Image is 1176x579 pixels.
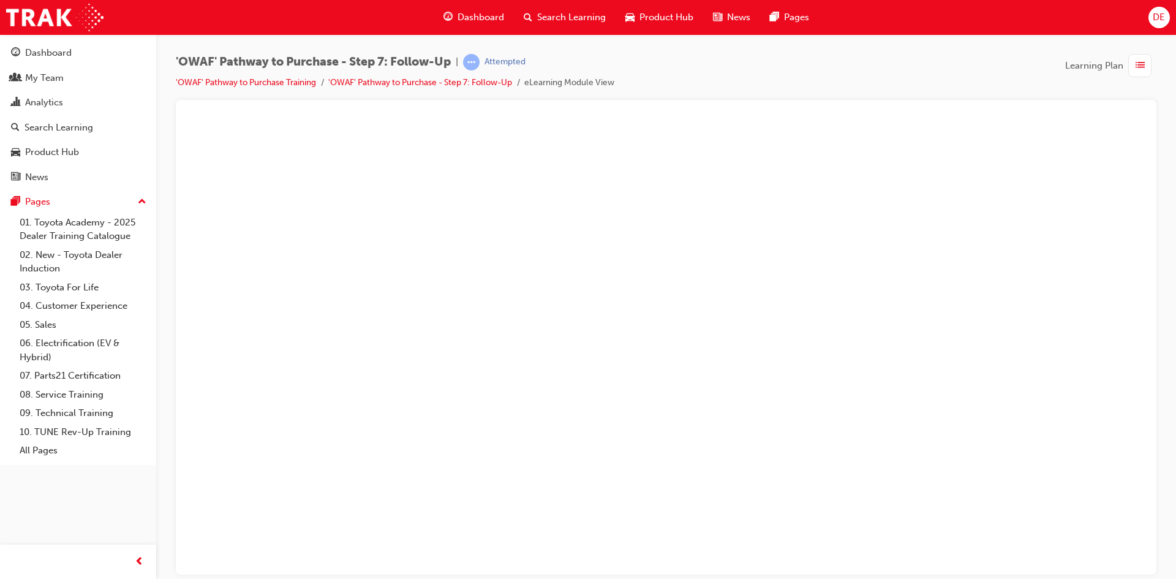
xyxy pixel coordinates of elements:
[11,97,20,108] span: chart-icon
[639,10,693,25] span: Product Hub
[25,96,63,110] div: Analytics
[5,191,151,213] button: Pages
[713,10,722,25] span: news-icon
[25,46,72,60] div: Dashboard
[15,423,151,442] a: 10. TUNE Rev-Up Training
[11,73,20,84] span: people-icon
[25,170,48,184] div: News
[5,141,151,164] a: Product Hub
[25,195,50,209] div: Pages
[524,76,614,90] li: eLearning Module View
[15,297,151,316] a: 04. Customer Experience
[15,385,151,404] a: 08. Service Training
[770,10,779,25] span: pages-icon
[176,77,316,88] a: 'OWAF' Pathway to Purchase Training
[524,10,532,25] span: search-icon
[727,10,750,25] span: News
[24,121,93,135] div: Search Learning
[176,55,451,69] span: 'OWAF' Pathway to Purchase - Step 7: Follow-Up
[5,42,151,64] a: Dashboard
[11,147,20,158] span: car-icon
[15,441,151,460] a: All Pages
[15,246,151,278] a: 02. New - Toyota Dealer Induction
[138,194,146,210] span: up-icon
[703,5,760,30] a: news-iconNews
[5,67,151,89] a: My Team
[328,77,512,88] a: 'OWAF' Pathway to Purchase - Step 7: Follow-Up
[514,5,616,30] a: search-iconSearch Learning
[5,39,151,191] button: DashboardMy TeamAnalyticsSearch LearningProduct HubNews
[11,197,20,208] span: pages-icon
[443,10,453,25] span: guage-icon
[458,10,504,25] span: Dashboard
[11,172,20,183] span: news-icon
[784,10,809,25] span: Pages
[1136,58,1145,74] span: list-icon
[15,316,151,335] a: 05. Sales
[456,55,458,69] span: |
[15,213,151,246] a: 01. Toyota Academy - 2025 Dealer Training Catalogue
[5,166,151,189] a: News
[15,278,151,297] a: 03. Toyota For Life
[25,71,64,85] div: My Team
[1148,7,1170,28] button: DE
[1153,10,1165,25] span: DE
[463,54,480,70] span: learningRecordVerb_ATTEMPT-icon
[6,4,104,31] img: Trak
[1065,59,1123,73] span: Learning Plan
[15,366,151,385] a: 07. Parts21 Certification
[11,48,20,59] span: guage-icon
[135,554,144,570] span: prev-icon
[11,123,20,134] span: search-icon
[537,10,606,25] span: Search Learning
[434,5,514,30] a: guage-iconDashboard
[616,5,703,30] a: car-iconProduct Hub
[5,116,151,139] a: Search Learning
[484,56,526,68] div: Attempted
[625,10,635,25] span: car-icon
[760,5,819,30] a: pages-iconPages
[25,145,79,159] div: Product Hub
[1065,54,1156,77] button: Learning Plan
[15,404,151,423] a: 09. Technical Training
[5,91,151,114] a: Analytics
[15,334,151,366] a: 06. Electrification (EV & Hybrid)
